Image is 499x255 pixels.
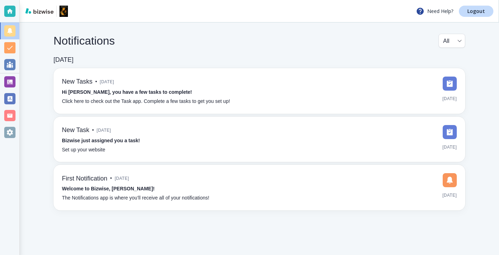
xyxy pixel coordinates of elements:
[416,7,453,15] p: Need Help?
[62,78,93,86] h6: New Tasks
[53,117,465,162] a: New Task•[DATE]Bizwise just assigned you a task!Set up your website[DATE]
[62,98,230,105] p: Click here to check out the Task app. Complete a few tasks to get you set up!
[443,125,457,139] img: DashboardSidebarTasks.svg
[115,173,129,184] span: [DATE]
[95,78,97,86] p: •
[100,77,114,87] span: [DATE]
[62,186,154,191] strong: Welcome to Bizwise, [PERSON_NAME]!
[62,126,89,134] h6: New Task
[62,89,192,95] strong: Hi [PERSON_NAME], you have a few tasks to complete!
[53,165,465,210] a: First Notification•[DATE]Welcome to Bizwise, [PERSON_NAME]!The Notifications app is where you’ll ...
[53,34,115,47] h4: Notifications
[442,93,457,104] span: [DATE]
[443,173,457,187] img: DashboardSidebarNotification.svg
[62,138,140,143] strong: Bizwise just assigned you a task!
[442,142,457,152] span: [DATE]
[97,125,111,136] span: [DATE]
[92,126,94,134] p: •
[62,146,105,154] p: Set up your website
[110,175,112,182] p: •
[467,9,485,14] p: Logout
[443,77,457,91] img: DashboardSidebarTasks.svg
[459,6,493,17] a: Logout
[62,194,209,202] p: The Notifications app is where you’ll receive all of your notifications!
[59,6,68,17] img: Black Independent Filmmakers Association
[442,190,457,201] span: [DATE]
[443,34,461,47] div: All
[53,56,74,64] h6: [DATE]
[53,68,465,114] a: New Tasks•[DATE]Hi [PERSON_NAME], you have a few tasks to complete!Click here to check out the Ta...
[62,175,107,183] h6: First Notification
[25,8,53,14] img: bizwise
